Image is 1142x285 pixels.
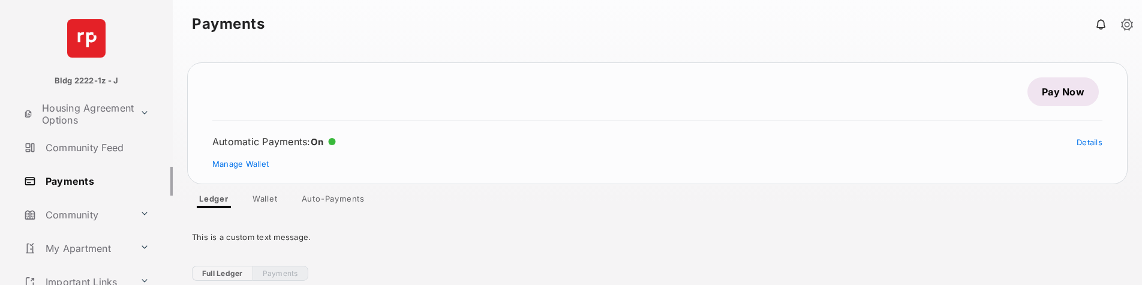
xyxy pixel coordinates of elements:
[243,194,287,208] a: Wallet
[19,234,135,263] a: My Apartment
[292,194,374,208] a: Auto-Payments
[19,200,135,229] a: Community
[19,100,135,128] a: Housing Agreement Options
[253,266,308,281] a: Payments
[19,167,173,196] a: Payments
[190,194,238,208] a: Ledger
[212,136,336,148] div: Automatic Payments :
[212,159,269,169] a: Manage Wallet
[192,223,1123,251] div: This is a custom text message.
[19,133,173,162] a: Community Feed
[311,136,324,148] span: On
[55,75,119,87] p: Bldg 2222-1z - J
[1077,137,1102,147] a: Details
[192,17,265,31] strong: Payments
[67,19,106,58] img: svg+xml;base64,PHN2ZyB4bWxucz0iaHR0cDovL3d3dy53My5vcmcvMjAwMC9zdmciIHdpZHRoPSI2NCIgaGVpZ2h0PSI2NC...
[192,266,253,281] a: Full Ledger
